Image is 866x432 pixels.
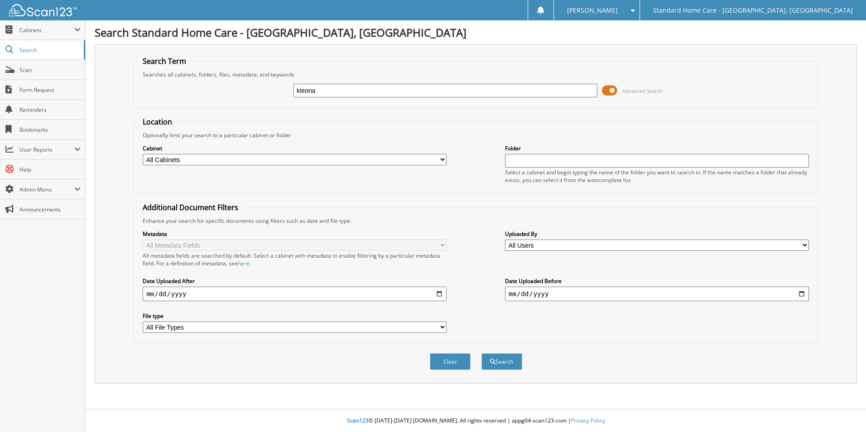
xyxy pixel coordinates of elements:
[505,144,809,152] label: Folder
[143,230,447,238] label: Metadata
[138,131,813,139] div: Optionally limit your search to a particular cabinet or folder
[19,26,74,34] span: Cabinets
[430,353,471,370] button: Clear
[347,417,369,424] span: Scan123
[19,206,81,213] span: Announcements
[505,287,809,301] input: end
[143,252,447,267] div: All metadata fields are searched by default. Select a cabinet with metadata to enable filtering b...
[143,277,447,285] label: Date Uploaded After
[19,126,81,134] span: Bookmarks
[19,86,81,94] span: Form Request
[19,46,79,54] span: Search
[138,117,177,127] legend: Location
[238,259,250,267] a: here
[19,166,81,173] span: Help
[86,410,866,432] div: © [DATE]-[DATE] [DOMAIN_NAME]. All rights reserved | appg04-scan123-com |
[571,417,605,424] a: Privacy Policy
[19,66,81,74] span: Scan
[138,202,243,212] legend: Additional Document Filters
[567,8,618,13] span: [PERSON_NAME]
[19,186,74,193] span: Admin Menu
[95,25,857,40] h1: Search Standard Home Care - [GEOGRAPHIC_DATA], [GEOGRAPHIC_DATA]
[622,87,663,94] span: Advanced Search
[19,146,74,154] span: User Reports
[505,168,809,184] div: Select a cabinet and begin typing the name of the folder you want to search in. If the name match...
[653,8,853,13] span: Standard Home Care - [GEOGRAPHIC_DATA], [GEOGRAPHIC_DATA]
[143,312,447,320] label: File type
[138,217,813,225] div: Enhance your search for specific documents using filters such as date and file type.
[138,71,813,78] div: Searches all cabinets, folders, files, metadata, and keywords
[19,106,81,114] span: Reminders
[143,144,447,152] label: Cabinet
[138,56,191,66] legend: Search Term
[821,389,866,432] iframe: Chat Widget
[505,230,809,238] label: Uploaded By
[505,277,809,285] label: Date Uploaded Before
[9,4,77,16] img: scan123-logo-white.svg
[481,353,522,370] button: Search
[143,287,447,301] input: start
